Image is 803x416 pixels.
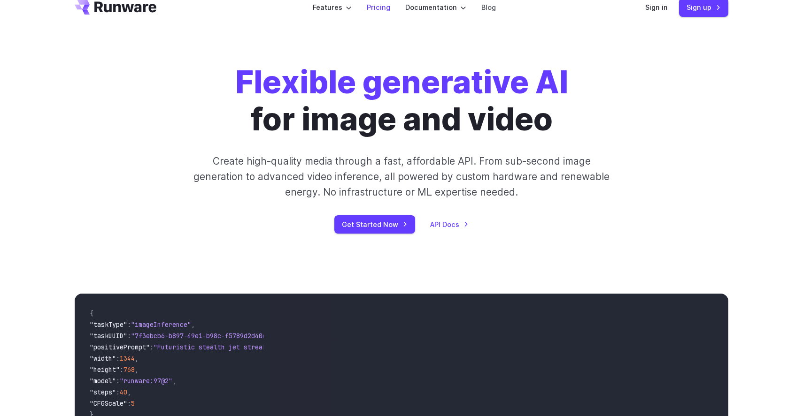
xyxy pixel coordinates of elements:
[90,365,120,374] span: "height"
[131,320,191,329] span: "imageInference"
[193,153,611,200] p: Create high-quality media through a fast, affordable API. From sub-second image generation to adv...
[90,354,116,363] span: "width"
[90,377,116,385] span: "model"
[191,320,195,329] span: ,
[313,2,352,13] label: Features
[131,332,274,340] span: "7f3ebcb6-b897-49e1-b98c-f5789d2d40d7"
[334,215,415,234] a: Get Started Now
[90,320,127,329] span: "taskType"
[131,399,135,408] span: 5
[367,2,390,13] a: Pricing
[116,354,120,363] span: :
[235,64,568,138] h1: for image and video
[90,399,127,408] span: "CFGScale"
[90,332,127,340] span: "taskUUID"
[235,63,568,101] strong: Flexible generative AI
[127,320,131,329] span: :
[116,377,120,385] span: :
[90,309,93,318] span: {
[127,332,131,340] span: :
[90,343,150,351] span: "positivePrompt"
[481,2,496,13] a: Blog
[120,388,127,396] span: 40
[124,365,135,374] span: 768
[127,388,131,396] span: ,
[172,377,176,385] span: ,
[135,365,139,374] span: ,
[127,399,131,408] span: :
[150,343,154,351] span: :
[90,388,116,396] span: "steps"
[120,365,124,374] span: :
[120,377,172,385] span: "runware:97@2"
[120,354,135,363] span: 1344
[135,354,139,363] span: ,
[154,343,495,351] span: "Futuristic stealth jet streaking through a neon-lit cityscape with glowing purple exhaust"
[116,388,120,396] span: :
[405,2,466,13] label: Documentation
[645,2,668,13] a: Sign in
[430,219,469,230] a: API Docs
